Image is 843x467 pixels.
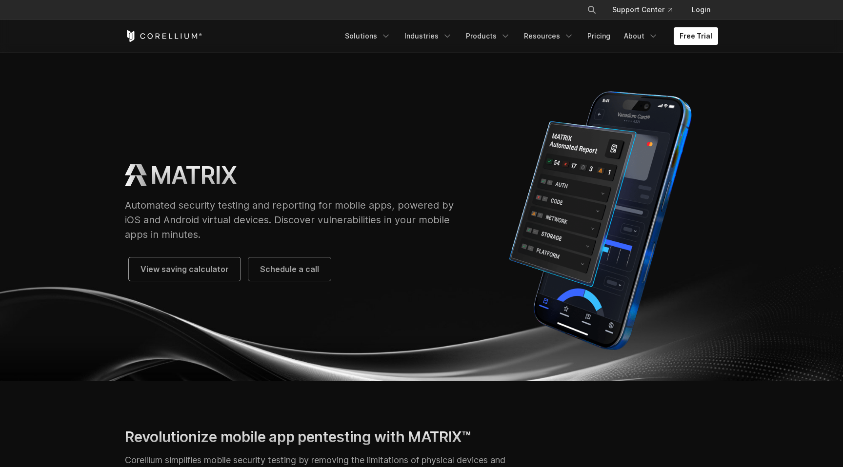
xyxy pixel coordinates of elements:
a: View saving calculator [129,257,241,281]
a: Industries [399,27,458,45]
a: Support Center [604,1,680,19]
img: MATRIX Logo [125,164,147,186]
a: Solutions [339,27,397,45]
a: Products [460,27,516,45]
img: Corellium MATRIX automated report on iPhone showing app vulnerability test results across securit... [482,84,718,357]
a: Schedule a call [248,257,331,281]
div: Navigation Menu [339,27,718,45]
span: Schedule a call [260,263,319,275]
h2: Revolutionize mobile app pentesting with MATRIX™ [125,428,514,446]
p: Automated security testing and reporting for mobile apps, powered by iOS and Android virtual devi... [125,198,463,242]
span: View saving calculator [140,263,229,275]
div: Navigation Menu [575,1,718,19]
a: Corellium Home [125,30,202,42]
a: Login [684,1,718,19]
button: Search [583,1,601,19]
a: Pricing [582,27,616,45]
a: About [618,27,664,45]
a: Free Trial [674,27,718,45]
h1: MATRIX [151,161,237,190]
a: Resources [518,27,580,45]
